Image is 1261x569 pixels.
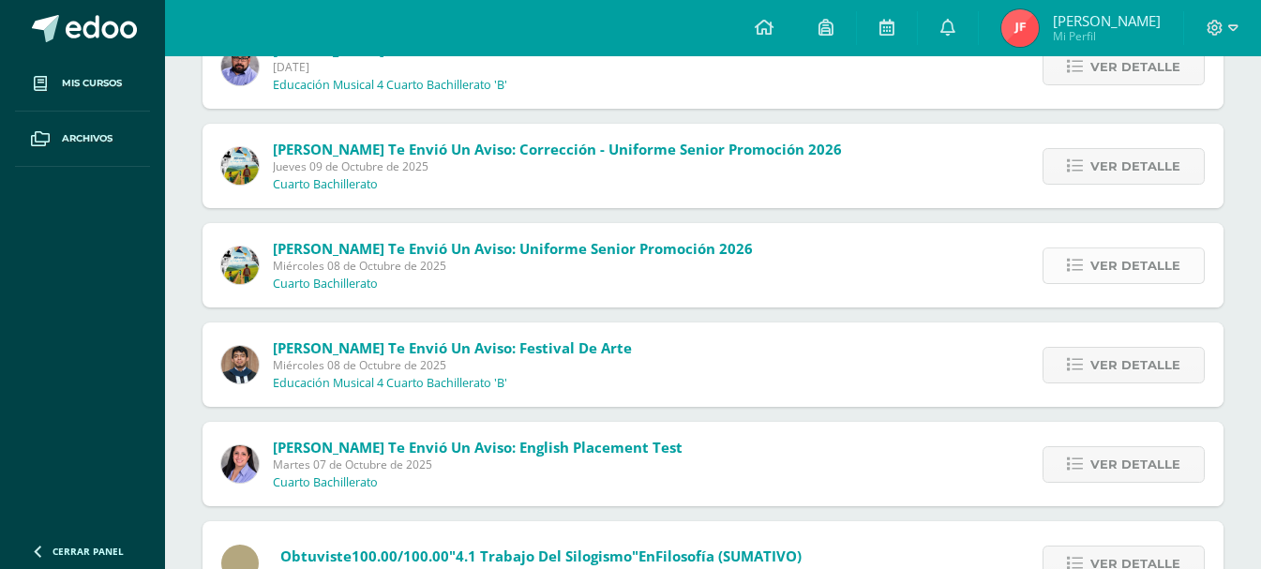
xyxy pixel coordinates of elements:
span: Ver detalle [1090,50,1180,84]
span: Miércoles 08 de Octubre de 2025 [273,357,632,373]
span: Jueves 09 de Octubre de 2025 [273,158,842,174]
img: fe2f5d220dae08f5bb59c8e1ae6aeac3.png [221,48,259,85]
span: Mi Perfil [1053,28,1161,44]
span: 100.00/100.00 [352,547,449,565]
span: [PERSON_NAME] te envió un aviso: Uniforme Senior Promoción 2026 [273,239,753,258]
span: Cerrar panel [53,545,124,558]
p: Educación Musical 4 Cuarto Bachillerato 'B' [273,78,507,93]
span: Ver detalle [1090,348,1180,382]
span: Ver detalle [1090,248,1180,283]
span: "4.1 Trabajo del silogismo" [449,547,638,565]
img: a257b9d1af4285118f73fe144f089b76.png [221,247,259,284]
span: Archivos [62,131,113,146]
img: a257b9d1af4285118f73fe144f089b76.png [221,147,259,185]
a: Mis cursos [15,56,150,112]
span: [PERSON_NAME] te envió un aviso: English Placement Test [273,438,683,457]
img: fcfe301c019a4ea5441e6928b14c91ea.png [221,445,259,483]
p: Educación Musical 4 Cuarto Bachillerato 'B' [273,376,507,391]
span: Ver detalle [1090,447,1180,482]
span: [PERSON_NAME] te envió un aviso: Corrección - Uniforme Senior Promoción 2026 [273,140,842,158]
span: Miércoles 08 de Octubre de 2025 [273,258,753,274]
span: Mis cursos [62,76,122,91]
img: 1395cc2228810b8e70f48ddc66b3ae79.png [221,346,259,383]
span: Ver detalle [1090,149,1180,184]
a: Archivos [15,112,150,167]
span: [DATE] [273,59,632,75]
p: Cuarto Bachillerato [273,277,378,292]
p: Cuarto Bachillerato [273,177,378,192]
img: b173394b32e6d2bb5d87e7accdfec27e.png [1001,9,1039,47]
span: [PERSON_NAME] [1053,11,1161,30]
span: Martes 07 de Octubre de 2025 [273,457,683,472]
span: Obtuviste en [280,547,802,565]
span: [PERSON_NAME] te envió un aviso: Festival de Arte [273,338,632,357]
span: Filosofía (SUMATIVO) [655,547,802,565]
p: Cuarto Bachillerato [273,475,378,490]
